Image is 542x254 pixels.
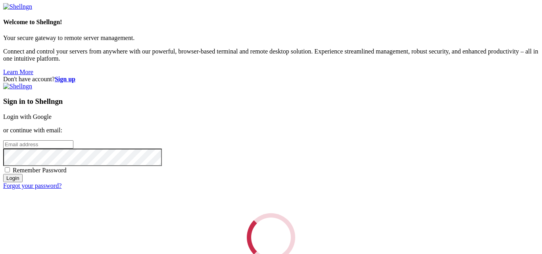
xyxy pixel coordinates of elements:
img: Shellngn [3,83,32,90]
img: Shellngn [3,3,32,10]
div: Don't have account? [3,76,539,83]
h4: Welcome to Shellngn! [3,19,539,26]
span: Remember Password [13,167,67,174]
p: Connect and control your servers from anywhere with our powerful, browser-based terminal and remo... [3,48,539,62]
input: Login [3,174,23,182]
p: Your secure gateway to remote server management. [3,34,539,42]
a: Sign up [55,76,75,82]
input: Email address [3,140,73,149]
a: Learn More [3,69,33,75]
p: or continue with email: [3,127,539,134]
h3: Sign in to Shellngn [3,97,539,106]
a: Login with Google [3,113,52,120]
input: Remember Password [5,167,10,172]
a: Forgot your password? [3,182,62,189]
